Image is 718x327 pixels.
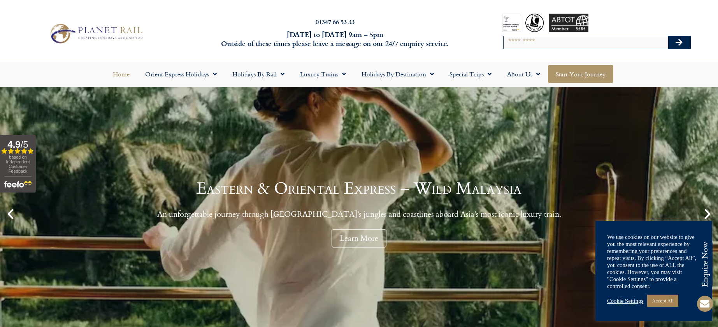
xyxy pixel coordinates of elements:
[292,65,354,83] a: Luxury Trains
[4,65,714,83] nav: Menu
[137,65,225,83] a: Orient Express Holidays
[607,297,643,304] a: Cookie Settings
[332,229,386,247] a: Learn More
[607,233,700,290] div: We use cookies on our website to give you the most relevant experience by remembering your prefer...
[499,65,548,83] a: About Us
[647,295,678,307] a: Accept All
[157,209,561,219] p: An unforgettable journey through [GEOGRAPHIC_DATA]’s jungles and coastlines aboard Asia’s most ic...
[442,65,499,83] a: Special Trips
[668,36,691,49] button: Search
[105,65,137,83] a: Home
[225,65,292,83] a: Holidays by Rail
[193,30,477,48] h6: [DATE] to [DATE] 9am – 5pm Outside of these times please leave a message on our 24/7 enquiry serv...
[46,21,145,46] img: Planet Rail Train Holidays Logo
[548,65,613,83] a: Start your Journey
[316,17,355,26] a: 01347 66 53 33
[354,65,442,83] a: Holidays by Destination
[4,207,17,221] div: Previous slide
[157,180,561,197] h1: Eastern & Oriental Express – Wild Malaysia
[701,207,714,221] div: Next slide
